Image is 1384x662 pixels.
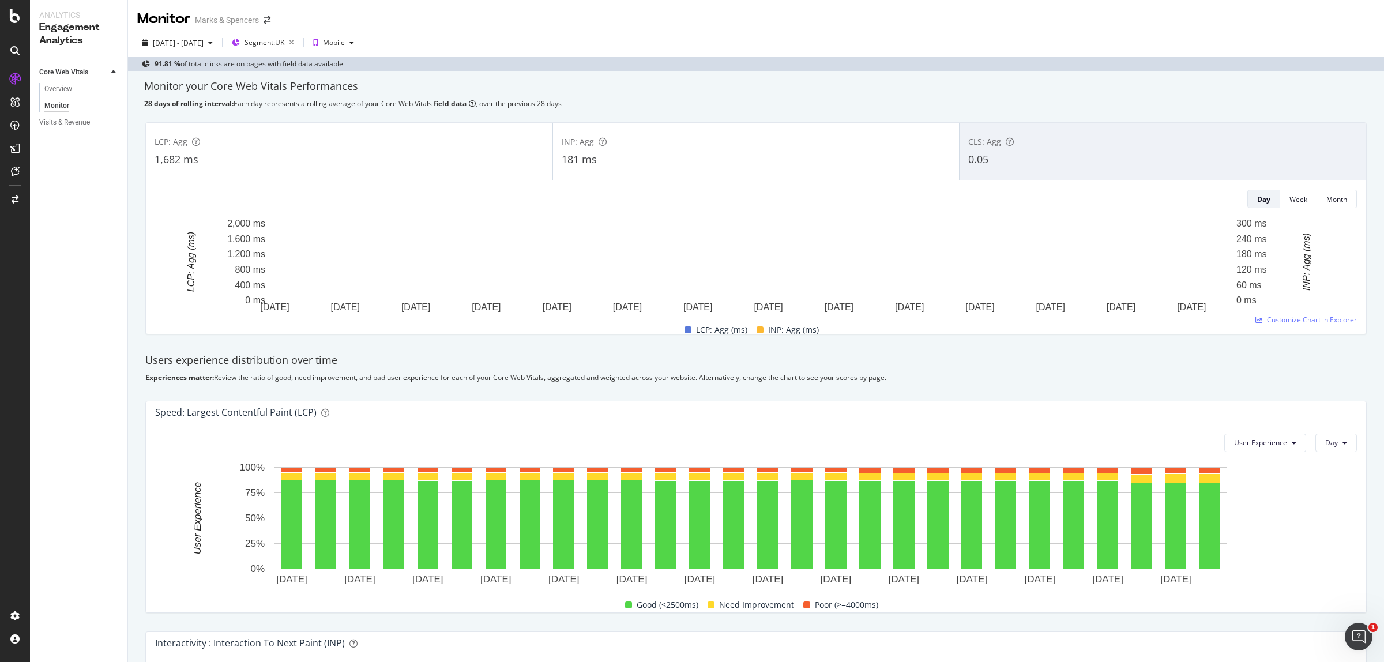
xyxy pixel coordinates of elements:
[245,37,284,47] span: Segment: UK
[1317,190,1357,208] button: Month
[562,136,594,147] span: INP: Agg
[1107,302,1135,312] text: [DATE]
[195,14,259,26] div: Marks & Spencers
[1257,194,1270,204] div: Day
[1247,190,1280,208] button: Day
[245,295,265,305] text: 0 ms
[144,79,1368,94] div: Monitor your Core Web Vitals Performances
[472,302,501,312] text: [DATE]
[1236,265,1266,274] text: 120 ms
[1036,302,1065,312] text: [DATE]
[768,323,819,337] span: INP: Agg (ms)
[145,373,1367,382] div: Review the ratio of good, need improvement, and bad user experience for each of your Core Web Vit...
[965,302,994,312] text: [DATE]
[1224,434,1306,452] button: User Experience
[1302,233,1311,291] text: INP: Agg (ms)
[1177,302,1206,312] text: [DATE]
[548,574,580,585] text: [DATE]
[39,21,118,47] div: Engagement Analytics
[145,373,214,382] b: Experiences matter:
[155,59,343,69] div: of total clicks are on pages with field data available
[39,9,118,21] div: Analytics
[1160,574,1191,585] text: [DATE]
[155,461,1346,589] svg: A chart.
[685,574,716,585] text: [DATE]
[957,574,988,585] text: [DATE]
[1236,249,1266,259] text: 180 ms
[245,487,265,498] text: 75%
[235,280,265,290] text: 400 ms
[155,136,187,147] span: LCP: Agg
[895,302,924,312] text: [DATE]
[39,116,119,129] a: Visits & Revenue
[227,33,299,52] button: Segment:UK
[144,99,234,108] b: 28 days of rolling interval:
[245,538,265,549] text: 25%
[227,249,265,259] text: 1,200 ms
[44,100,119,112] a: Monitor
[1236,219,1266,228] text: 300 ms
[480,574,512,585] text: [DATE]
[434,99,467,108] b: field data
[144,99,1368,108] div: Each day represents a rolling average of your Core Web Vitals , over the previous 28 days
[815,598,878,612] span: Poor (>=4000ms)
[39,116,90,129] div: Visits & Revenue
[331,302,360,312] text: [DATE]
[412,574,443,585] text: [DATE]
[1092,574,1123,585] text: [DATE]
[155,152,198,166] span: 1,682 ms
[889,574,920,585] text: [DATE]
[155,217,1346,314] svg: A chart.
[719,598,794,612] span: Need Improvement
[1024,574,1055,585] text: [DATE]
[227,234,265,244] text: 1,600 ms
[1368,623,1378,632] span: 1
[39,66,88,78] div: Core Web Vitals
[754,302,783,312] text: [DATE]
[44,100,69,112] div: Monitor
[542,302,571,312] text: [DATE]
[968,136,1001,147] span: CLS: Agg
[44,83,119,95] a: Overview
[260,302,289,312] text: [DATE]
[192,482,203,555] text: User Experience
[637,598,698,612] span: Good (<2500ms)
[1236,234,1266,244] text: 240 ms
[323,39,345,46] div: Mobile
[1234,438,1287,447] span: User Experience
[137,9,190,29] div: Monitor
[245,513,265,524] text: 50%
[344,574,375,585] text: [DATE]
[250,563,265,574] text: 0%
[227,219,265,228] text: 2,000 ms
[683,302,712,312] text: [DATE]
[821,574,852,585] text: [DATE]
[1289,194,1307,204] div: Week
[264,16,270,24] div: arrow-right-arrow-left
[401,302,430,312] text: [DATE]
[155,637,345,649] div: Interactivity : Interaction to Next Paint (INP)
[1267,315,1357,325] span: Customize Chart in Explorer
[155,59,180,69] b: 91.81 %
[1236,280,1262,290] text: 60 ms
[145,353,1367,368] div: Users experience distribution over time
[186,232,196,292] text: LCP: Agg (ms)
[1280,190,1317,208] button: Week
[613,302,642,312] text: [DATE]
[235,265,265,274] text: 800 ms
[137,33,217,52] button: [DATE] - [DATE]
[968,152,988,166] span: 0.05
[1345,623,1372,650] iframe: Intercom live chat
[44,83,72,95] div: Overview
[1315,434,1357,452] button: Day
[276,574,307,585] text: [DATE]
[155,407,317,418] div: Speed: Largest Contentful Paint (LCP)
[309,33,359,52] button: Mobile
[1236,295,1257,305] text: 0 ms
[1325,438,1338,447] span: Day
[825,302,853,312] text: [DATE]
[616,574,648,585] text: [DATE]
[1255,315,1357,325] a: Customize Chart in Explorer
